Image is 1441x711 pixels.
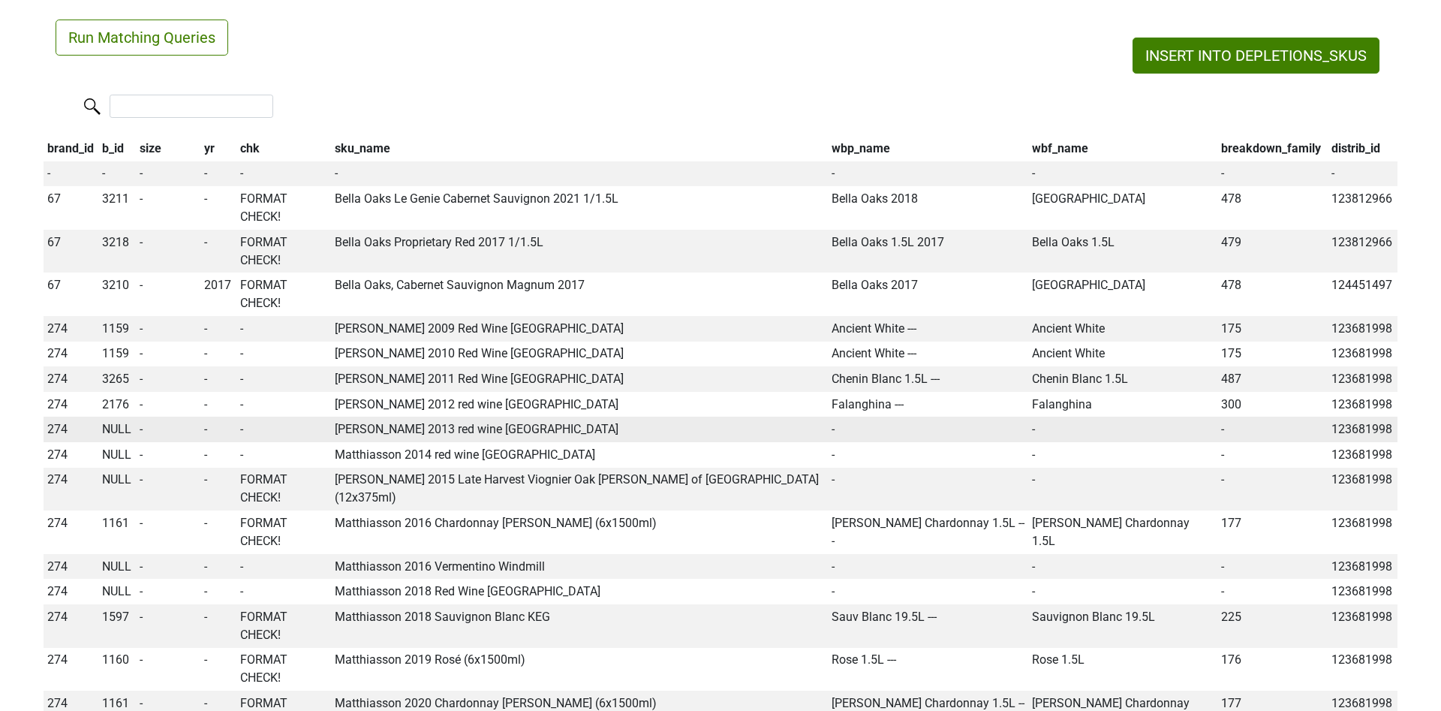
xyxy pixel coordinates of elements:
[1028,579,1217,604] td: -
[200,230,236,273] td: -
[102,610,129,624] span: 1597
[331,604,828,648] td: Matthiasson 2018 Sauvignon Blanc KEG
[136,648,200,691] td: -
[1028,392,1217,417] td: Falanghina
[200,316,236,342] td: -
[828,392,1028,417] td: Falanghina ---
[1328,648,1397,691] td: 123681998
[200,366,236,392] td: -
[1328,161,1397,187] td: -
[44,136,99,161] th: brand_id: activate to sort column descending
[44,442,99,468] td: 274
[828,186,1028,230] td: Bella Oaks 2018
[136,366,200,392] td: -
[44,554,99,580] td: 274
[1217,230,1328,273] td: 479
[828,648,1028,691] td: Rose 1.5L ---
[56,20,228,56] button: Run Matching Queries
[1328,554,1397,580] td: 123681998
[828,579,1028,604] td: -
[200,604,236,648] td: -
[1028,648,1217,691] td: Rose 1.5L
[102,397,129,411] span: 2176
[236,342,331,367] td: -
[236,392,331,417] td: -
[331,648,828,691] td: Matthiasson 2019 Rosé (6x1500ml)
[1328,392,1397,417] td: 123681998
[828,230,1028,273] td: Bella Oaks 1.5L 2017
[44,468,99,511] td: 274
[331,273,828,316] td: Bella Oaks, Cabernet Sauvignon Magnum 2017
[44,604,99,648] td: 274
[102,235,129,249] span: 3218
[1217,161,1328,187] td: -
[136,604,200,648] td: -
[1028,136,1217,161] th: wbf_name: activate to sort column ascending
[828,136,1028,161] th: wbp_name: activate to sort column ascending
[1217,342,1328,367] td: 175
[236,316,331,342] td: -
[331,554,828,580] td: Matthiasson 2016 Vermentino Windmill
[828,342,1028,367] td: Ancient White ---
[136,511,200,554] td: -
[102,372,129,386] span: 3265
[1028,230,1217,273] td: Bella Oaks 1.5L
[102,346,129,360] span: 1159
[828,554,1028,580] td: -
[1328,442,1397,468] td: 123681998
[236,136,331,161] th: chk: activate to sort column ascending
[1217,366,1328,392] td: 487
[200,136,236,161] th: yr: activate to sort column ascending
[1217,392,1328,417] td: 300
[1028,366,1217,392] td: Chenin Blanc 1.5L
[1133,38,1379,74] button: INSERT INTO DEPLETIONS_SKUS
[1217,442,1328,468] td: -
[136,186,200,230] td: -
[44,648,99,691] td: 274
[1217,554,1328,580] td: -
[1217,579,1328,604] td: -
[44,273,99,316] td: 67
[44,366,99,392] td: 274
[1217,273,1328,316] td: 478
[136,161,200,187] td: -
[331,392,828,417] td: [PERSON_NAME] 2012 red wine [GEOGRAPHIC_DATA]
[200,554,236,580] td: -
[102,652,129,667] span: 1160
[44,511,99,554] td: 274
[136,230,200,273] td: -
[44,417,99,442] td: 274
[136,417,200,442] td: -
[200,273,236,316] td: 2017
[1028,511,1217,554] td: [PERSON_NAME] Chardonnay 1.5L
[99,136,137,161] th: b_id: activate to sort column ascending
[136,442,200,468] td: -
[1328,342,1397,367] td: 123681998
[236,366,331,392] td: -
[1217,417,1328,442] td: -
[136,554,200,580] td: -
[236,604,331,648] td: FORMAT CHECK!
[1028,417,1217,442] td: -
[102,321,129,336] span: 1159
[828,468,1028,511] td: -
[331,136,828,161] th: sku_name: activate to sort column ascending
[1217,511,1328,554] td: 177
[200,342,236,367] td: -
[1328,230,1397,273] td: 123812966
[331,316,828,342] td: [PERSON_NAME] 2009 Red Wine [GEOGRAPHIC_DATA]
[236,442,331,468] td: -
[1028,273,1217,316] td: [GEOGRAPHIC_DATA]
[331,161,828,187] td: -
[1217,648,1328,691] td: 176
[828,273,1028,316] td: Bella Oaks 2017
[136,392,200,417] td: -
[1328,579,1397,604] td: 123681998
[136,136,200,161] th: size: activate to sort column ascending
[828,161,1028,187] td: -
[136,273,200,316] td: -
[1217,186,1328,230] td: 478
[102,447,131,462] span: NULL
[102,166,105,180] span: -
[1028,604,1217,648] td: Sauvignon Blanc 19.5L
